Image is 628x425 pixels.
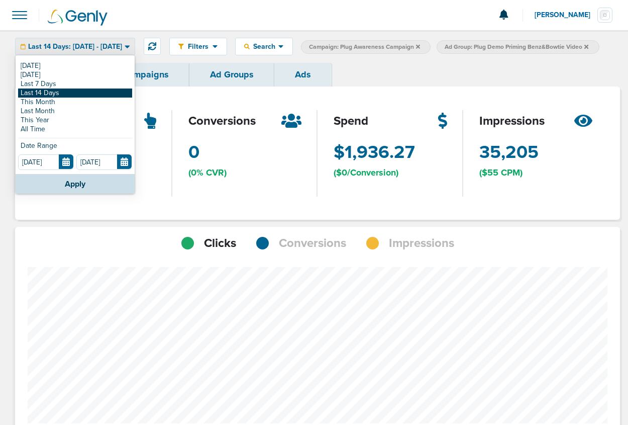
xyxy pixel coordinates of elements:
[18,61,132,70] a: [DATE]
[479,166,522,179] span: ($55 CPM)
[188,166,227,179] span: (0% CVR)
[334,140,415,165] span: $1,936.27
[389,235,454,252] span: Impressions
[334,113,368,130] span: spend
[16,174,135,194] button: Apply
[18,142,132,154] div: Date Range
[479,113,545,130] span: impressions
[309,43,420,51] span: Campaign: Plug Awareness Campaign
[28,43,122,50] span: Last 14 Days: [DATE] - [DATE]
[188,140,199,165] span: 0
[250,42,278,51] span: Search
[188,113,256,130] span: conversions
[15,63,101,87] a: Dashboard
[189,63,274,87] a: Ad Groups
[18,98,132,107] a: This Month
[101,63,189,87] a: Campaigns
[204,235,236,252] span: Clicks
[334,166,398,179] span: ($0/Conversion)
[184,42,213,51] span: Filters
[18,107,132,116] a: Last Month
[18,116,132,125] a: This Year
[18,79,132,89] a: Last 7 Days
[274,63,332,87] a: Ads
[479,140,539,165] span: 35,205
[48,10,108,26] img: Genly
[279,235,346,252] span: Conversions
[18,70,132,79] a: [DATE]
[18,125,132,134] a: All Time
[18,89,132,98] a: Last 14 Days
[445,43,588,51] span: Ad Group: Plug Demo Priming Benz&Bowtie Video
[535,12,597,19] span: [PERSON_NAME]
